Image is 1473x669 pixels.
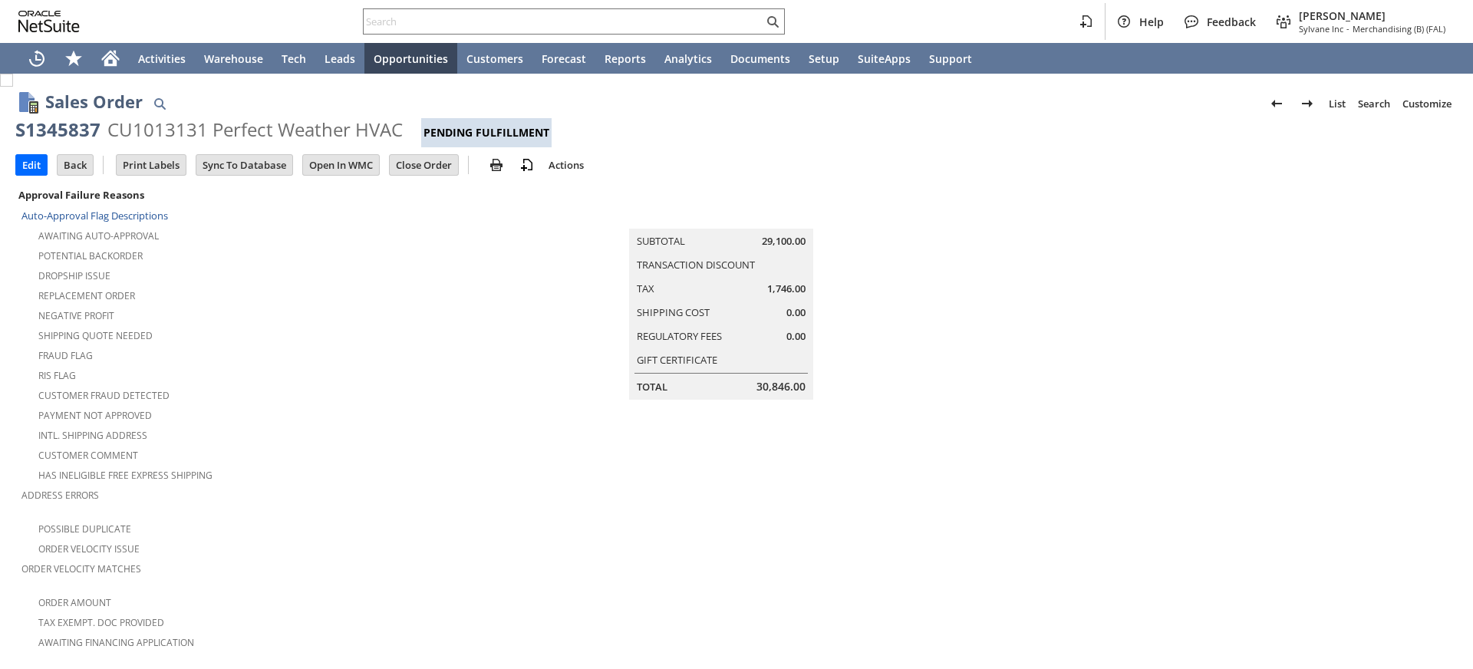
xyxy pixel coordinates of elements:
svg: Recent Records [28,49,46,68]
caption: Summary [629,204,813,229]
a: Tax [637,282,654,295]
a: Order Velocity Issue [38,542,140,555]
span: 29,100.00 [762,234,806,249]
a: Potential Backorder [38,249,143,262]
svg: Home [101,49,120,68]
a: Setup [799,43,849,74]
span: Analytics [664,51,712,66]
a: Warehouse [195,43,272,74]
span: Tech [282,51,306,66]
a: Activities [129,43,195,74]
a: Customer Comment [38,449,138,462]
a: Reports [595,43,655,74]
svg: Search [763,12,782,31]
a: Replacement Order [38,289,135,302]
a: Support [920,43,981,74]
span: Customers [466,51,523,66]
span: Activities [138,51,186,66]
a: Tax Exempt. Doc Provided [38,616,164,629]
div: Approval Failure Reasons [15,185,490,205]
input: Sync To Database [196,155,292,175]
a: Order Amount [38,596,111,609]
a: Negative Profit [38,309,114,322]
img: add-record.svg [518,156,536,174]
span: Help [1139,15,1164,29]
span: Setup [809,51,839,66]
h1: Sales Order [45,89,143,114]
span: Sylvane Inc [1299,23,1343,35]
a: RIS flag [38,369,76,382]
span: Feedback [1207,15,1256,29]
a: Shipping Cost [637,305,710,319]
img: Previous [1267,94,1286,113]
svg: logo [18,11,80,32]
a: Payment not approved [38,409,152,422]
a: Forecast [532,43,595,74]
span: - [1346,23,1349,35]
img: Quick Find [150,94,169,113]
span: Forecast [542,51,586,66]
a: Possible Duplicate [38,522,131,536]
div: S1345837 [15,117,101,142]
span: Support [929,51,972,66]
a: Shipping Quote Needed [38,329,153,342]
a: Customer Fraud Detected [38,389,170,402]
div: Pending Fulfillment [421,118,552,147]
a: Awaiting Financing Application [38,636,194,649]
a: Total [637,380,667,394]
span: Warehouse [204,51,263,66]
a: Documents [721,43,799,74]
span: 0.00 [786,305,806,320]
span: Leads [325,51,355,66]
input: Close Order [390,155,458,175]
a: Fraud Flag [38,349,93,362]
input: Open In WMC [303,155,379,175]
a: Has Ineligible Free Express Shipping [38,469,213,482]
a: SuiteApps [849,43,920,74]
a: Customers [457,43,532,74]
a: Analytics [655,43,721,74]
a: Leads [315,43,364,74]
svg: Shortcuts [64,49,83,68]
a: Order Velocity Matches [21,562,141,575]
span: Reports [605,51,646,66]
span: 1,746.00 [767,282,806,296]
a: Actions [542,158,590,172]
input: Edit [16,155,47,175]
a: Recent Records [18,43,55,74]
a: Home [92,43,129,74]
a: List [1323,91,1352,116]
a: Dropship Issue [38,269,110,282]
input: Search [364,12,763,31]
span: 0.00 [786,329,806,344]
a: Tech [272,43,315,74]
a: Transaction Discount [637,258,755,272]
a: Opportunities [364,43,457,74]
span: 30,846.00 [756,379,806,394]
div: CU1013131 Perfect Weather HVAC [107,117,403,142]
img: print.svg [487,156,506,174]
a: Intl. Shipping Address [38,429,147,442]
span: Opportunities [374,51,448,66]
a: Awaiting Auto-Approval [38,229,159,242]
a: Gift Certificate [637,353,717,367]
a: Customize [1396,91,1458,116]
span: Documents [730,51,790,66]
a: Auto-Approval Flag Descriptions [21,209,168,222]
a: Search [1352,91,1396,116]
a: Subtotal [637,234,685,248]
span: Merchandising (B) (FAL) [1353,23,1445,35]
a: Address Errors [21,489,99,502]
span: SuiteApps [858,51,911,66]
img: Next [1298,94,1316,113]
input: Print Labels [117,155,186,175]
a: Regulatory Fees [637,329,722,343]
span: [PERSON_NAME] [1299,8,1445,23]
input: Back [58,155,93,175]
div: Shortcuts [55,43,92,74]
